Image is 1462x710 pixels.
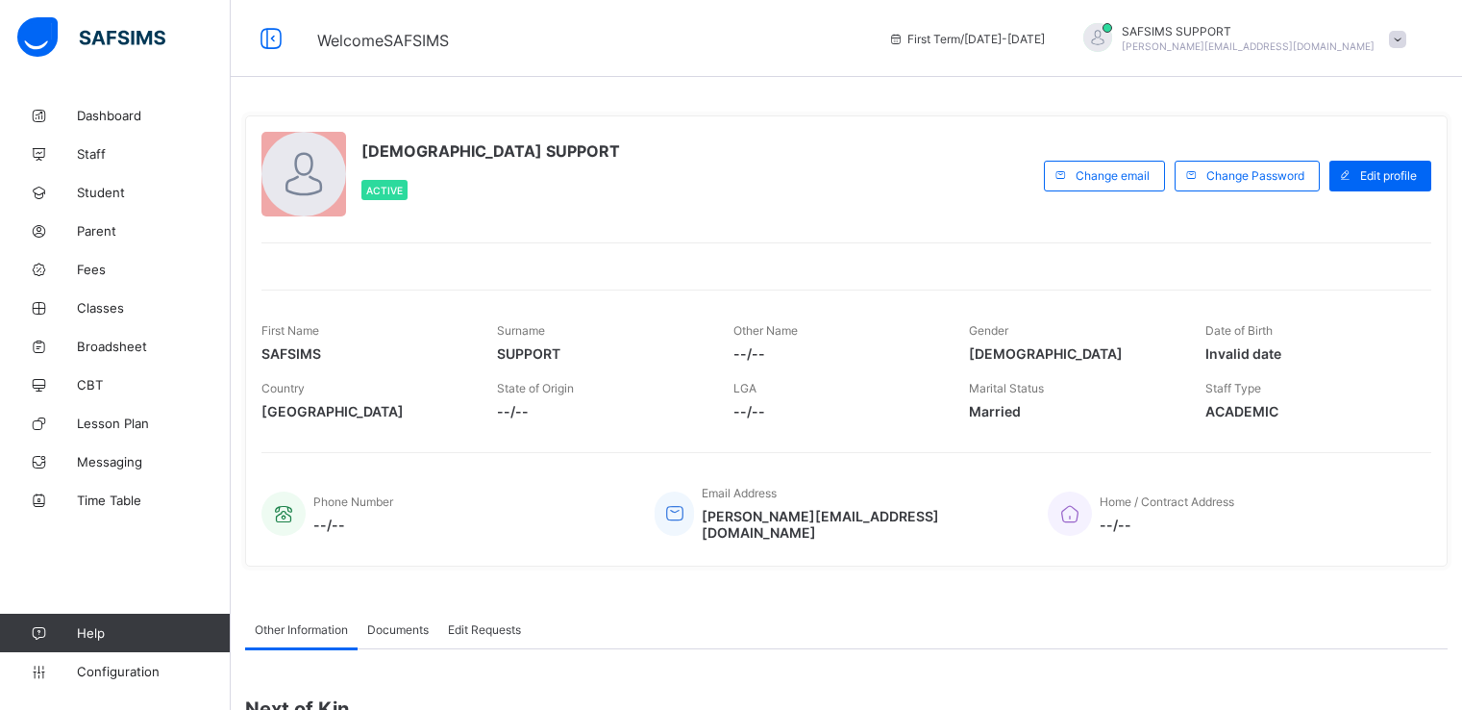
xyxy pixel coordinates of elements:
span: Change Password [1206,168,1304,183]
span: Welcome SAFSIMS [317,31,449,50]
span: [PERSON_NAME][EMAIL_ADDRESS][DOMAIN_NAME] [702,508,1019,541]
span: Documents [367,622,429,637]
span: [DEMOGRAPHIC_DATA] SUPPORT [361,141,620,161]
span: Dashboard [77,108,231,123]
span: Classes [77,300,231,316]
span: Married [969,403,1176,419]
span: Phone Number [313,494,393,509]
span: --/-- [1100,517,1234,533]
span: [GEOGRAPHIC_DATA] [261,403,468,419]
span: --/-- [313,517,393,533]
span: [PERSON_NAME][EMAIL_ADDRESS][DOMAIN_NAME] [1122,40,1375,52]
img: safsims [17,17,165,58]
span: State of Origin [497,381,574,395]
span: --/-- [733,403,940,419]
span: Invalid date [1205,345,1412,362]
span: Messaging [77,454,231,469]
span: Date of Birth [1205,323,1273,338]
span: Edit Requests [448,622,521,637]
span: Configuration [77,664,230,679]
span: CBT [77,377,231,393]
span: Edit profile [1360,168,1417,183]
span: Time Table [77,493,231,508]
div: SAFSIMSSUPPORT [1064,23,1416,55]
span: [DEMOGRAPHIC_DATA] [969,345,1176,362]
span: Fees [77,262,231,277]
span: Country [261,381,305,395]
span: SUPPORT [497,345,704,362]
span: First Name [261,323,319,338]
span: Student [77,185,231,200]
span: Home / Contract Address [1100,494,1234,509]
span: Staff [77,146,231,162]
span: --/-- [733,345,940,362]
span: Staff Type [1205,381,1261,395]
span: LGA [733,381,756,395]
span: Email Address [702,486,777,500]
span: SAFSIMS SUPPORT [1122,24,1375,38]
span: Parent [77,223,231,239]
span: session/term information [888,32,1045,46]
span: Change email [1076,168,1150,183]
span: Help [77,625,230,641]
span: Surname [497,323,545,338]
span: Gender [969,323,1008,338]
span: --/-- [497,403,704,419]
span: Marital Status [969,381,1044,395]
span: Other Name [733,323,798,338]
span: Other Information [255,622,348,637]
span: SAFSIMS [261,345,468,362]
span: Broadsheet [77,339,231,354]
span: Lesson Plan [77,416,231,431]
span: Active [366,185,403,196]
span: ACADEMIC [1205,403,1412,419]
